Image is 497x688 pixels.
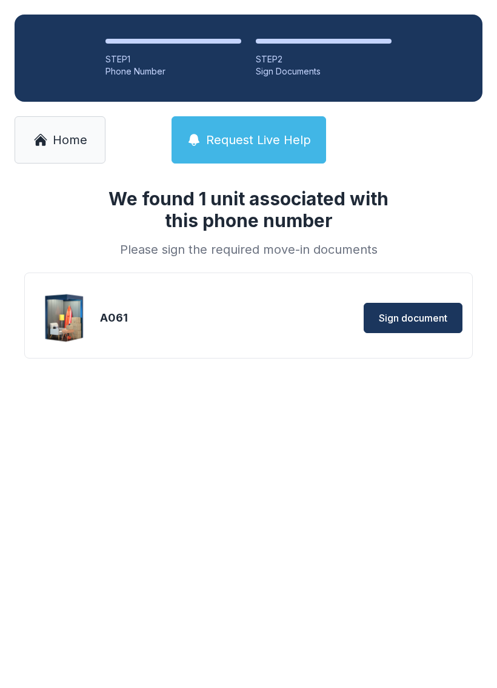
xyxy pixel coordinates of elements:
div: STEP 2 [256,53,392,65]
div: STEP 1 [105,53,241,65]
span: Home [53,131,87,148]
span: Sign document [379,311,447,325]
div: Sign Documents [256,65,392,78]
div: Please sign the required move-in documents [93,241,404,258]
div: A061 [100,309,245,326]
h1: We found 1 unit associated with this phone number [93,188,404,231]
span: Request Live Help [206,131,311,148]
div: Phone Number [105,65,241,78]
